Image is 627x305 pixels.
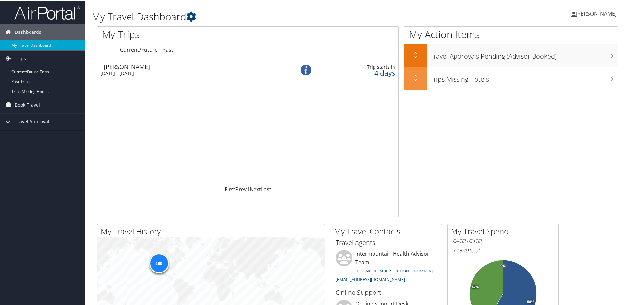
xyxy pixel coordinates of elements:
[162,45,173,53] a: Past
[301,64,311,75] img: alert-flat-solid-info.png
[330,69,395,75] div: 4 days
[355,267,433,273] a: [PHONE_NUMBER] / [PHONE_NUMBER]
[15,96,40,113] span: Book Travel
[100,70,278,76] div: [DATE] - [DATE]
[336,287,437,296] h3: Online Support
[14,4,80,20] img: airportal-logo.png
[330,63,395,69] div: Trip starts in
[336,237,437,247] h3: Travel Agents
[472,285,479,289] tspan: 42%
[120,45,158,53] a: Current/Future
[404,43,618,66] a: 0Travel Approvals Pending (Advisor Booked)
[576,10,617,17] span: [PERSON_NAME]
[404,66,618,89] a: 0Trips Missing Hotels
[430,71,618,83] h3: Trips Missing Hotels
[404,49,427,60] h2: 0
[261,185,271,192] a: Last
[451,225,558,236] h2: My Travel Spend
[453,237,554,244] h6: [DATE] - [DATE]
[250,185,261,192] a: Next
[333,249,440,284] li: Intermountain Health Advisor Team
[453,246,468,253] span: $4,549
[15,50,26,66] span: Trips
[15,113,49,129] span: Travel Approval
[149,253,169,272] div: 190
[225,185,235,192] a: First
[247,185,250,192] a: 1
[334,225,442,236] h2: My Travel Contacts
[101,225,325,236] h2: My Travel History
[102,27,268,41] h1: My Trips
[430,48,618,60] h3: Travel Approvals Pending (Advisor Booked)
[500,263,506,267] tspan: 0%
[104,63,281,69] div: [PERSON_NAME]
[15,23,41,40] span: Dashboards
[453,246,554,253] h6: Total
[527,299,534,303] tspan: 58%
[235,185,247,192] a: Prev
[404,72,427,83] h2: 0
[92,9,446,23] h1: My Travel Dashboard
[336,276,405,282] a: [EMAIL_ADDRESS][DOMAIN_NAME]
[404,27,618,41] h1: My Action Items
[571,3,623,23] a: [PERSON_NAME]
